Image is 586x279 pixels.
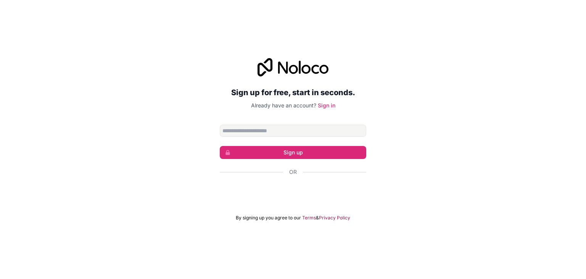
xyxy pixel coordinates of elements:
span: Or [289,168,297,176]
button: Sign up [220,146,366,159]
a: Privacy Policy [319,215,350,221]
a: Sign in [318,102,335,109]
input: Email address [220,125,366,137]
span: & [316,215,319,221]
span: Already have an account? [251,102,316,109]
a: Terms [302,215,316,221]
span: By signing up you agree to our [236,215,301,221]
h2: Sign up for free, start in seconds. [220,86,366,99]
